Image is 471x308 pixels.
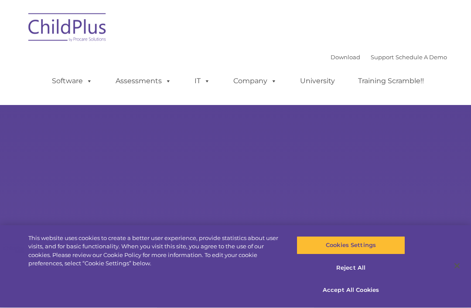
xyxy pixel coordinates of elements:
button: Cookies Settings [297,236,405,254]
a: Company [225,72,286,90]
a: IT [186,72,219,90]
img: ChildPlus by Procare Solutions [24,7,111,51]
a: Assessments [107,72,180,90]
a: Training Scramble!! [349,72,433,90]
font: | [331,54,447,61]
button: Reject All [297,259,405,277]
button: Accept All Cookies [297,281,405,299]
a: Software [43,72,101,90]
div: This website uses cookies to create a better user experience, provide statistics about user visit... [28,234,283,268]
a: University [291,72,344,90]
a: Download [331,54,360,61]
a: Schedule A Demo [396,54,447,61]
a: Support [371,54,394,61]
button: Close [447,256,467,275]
